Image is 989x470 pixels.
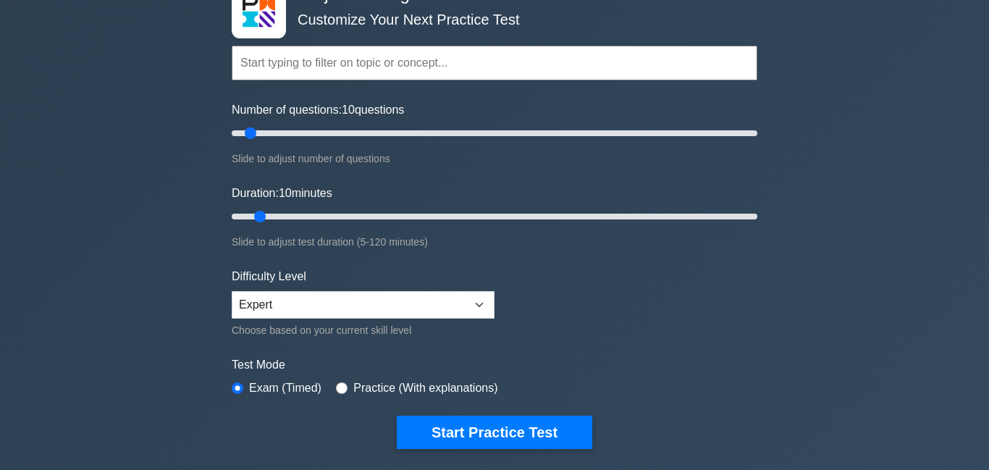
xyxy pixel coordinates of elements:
div: Slide to adjust test duration (5-120 minutes) [232,233,757,251]
span: 10 [279,187,292,199]
button: Start Practice Test [397,416,592,449]
label: Difficulty Level [232,268,306,285]
label: Test Mode [232,356,757,374]
span: 10 [342,104,355,116]
input: Start typing to filter on topic or concept... [232,46,757,80]
div: Slide to adjust number of questions [232,150,757,167]
label: Duration: minutes [232,185,332,202]
div: Choose based on your current skill level [232,322,494,339]
label: Practice (With explanations) [353,379,497,397]
label: Number of questions: questions [232,101,404,119]
label: Exam (Timed) [249,379,321,397]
